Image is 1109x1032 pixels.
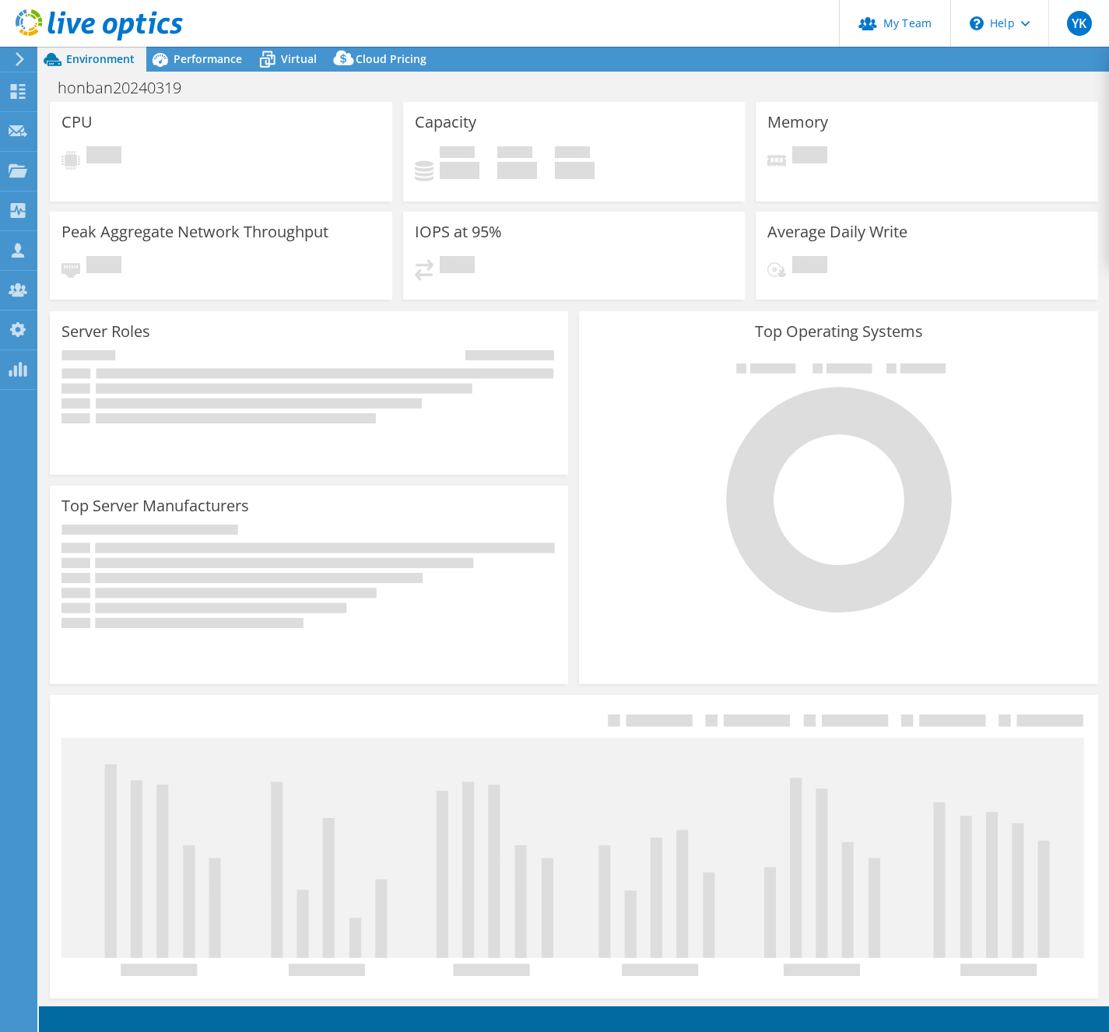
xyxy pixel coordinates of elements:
h4: 0 GiB [440,162,479,179]
span: Virtual [281,51,317,66]
span: YK [1067,11,1092,36]
h3: Average Daily Write [767,223,907,240]
h4: 0 GiB [497,162,537,179]
h3: Peak Aggregate Network Throughput [61,223,328,240]
h3: Server Roles [61,323,150,340]
span: Total [555,146,590,162]
h3: Top Operating Systems [591,323,1086,340]
span: Pending [86,256,121,277]
span: Free [497,146,532,162]
span: Cloud Pricing [356,51,426,66]
h3: CPU [61,114,93,131]
h3: Top Server Manufacturers [61,497,249,514]
span: Environment [66,51,135,66]
span: Pending [792,146,827,167]
h3: Capacity [415,114,476,131]
h1: honban20240319 [51,79,205,97]
span: Performance [174,51,242,66]
span: Used [440,146,475,162]
span: Pending [86,146,121,167]
span: Pending [440,256,475,277]
h4: 0 GiB [555,162,595,179]
h3: IOPS at 95% [415,223,502,240]
svg: \n [970,16,984,30]
h3: Memory [767,114,828,131]
span: Pending [792,256,827,277]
